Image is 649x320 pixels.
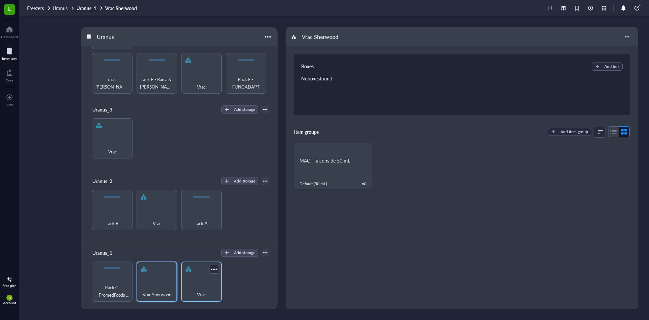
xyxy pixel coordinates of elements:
span: Vrac Sherwood [143,291,171,298]
span: Uranus [53,5,68,11]
a: Dashboard [1,24,18,39]
div: Item groups [294,128,319,136]
div: Default (50 mL) [299,181,327,187]
div: Free plan [2,284,17,288]
button: Add storage [221,249,258,257]
a: Freezers [27,5,51,11]
span: JJ [8,296,11,300]
span: rack B [106,220,118,227]
span: Freezers [27,5,44,11]
div: No boxes found. [301,75,380,82]
span: Vrac [197,291,206,298]
div: Dashboard [1,35,18,39]
button: Add item group [548,128,591,136]
a: Uranus_1Vrac Sherwood [76,5,138,11]
span: Vrac [153,220,161,227]
div: Add storage [234,250,255,256]
span: rack [PERSON_NAME] [95,76,129,91]
div: Vrac Sherwood [299,31,341,43]
div: Add box [604,64,620,70]
button: Add storage [221,105,258,114]
a: Inventory [2,46,17,60]
a: Uranus [53,5,75,11]
span: Vrac [197,83,206,91]
button: Add box [592,63,623,71]
div: Inventory [2,56,17,60]
button: Add storage [221,177,258,185]
div: Add storage [234,106,255,113]
div: Add storage [234,178,255,184]
span: rack E - Rania & [PERSON_NAME] [140,76,174,91]
div: Add [6,103,13,107]
div: Uranus_2 [89,176,130,186]
span: Vrac [108,148,117,155]
div: Account [3,301,16,305]
div: Boxes [301,63,314,71]
div: Uranus_1 [89,248,130,257]
div: Uranus [94,31,134,43]
div: Add item group [560,129,588,135]
span: Rack F - FUNGADAPT [229,76,263,91]
span: L [8,4,11,13]
div: Uranus_3 [89,105,130,114]
span: rack A [195,220,208,227]
a: Core [6,67,13,82]
span: Rack C PromedFoods Marine [PERSON_NAME] [95,284,129,299]
div: Core [6,78,13,82]
span: MAC - falcons de 50 mL [299,157,350,164]
div: x 0 [362,181,366,187]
